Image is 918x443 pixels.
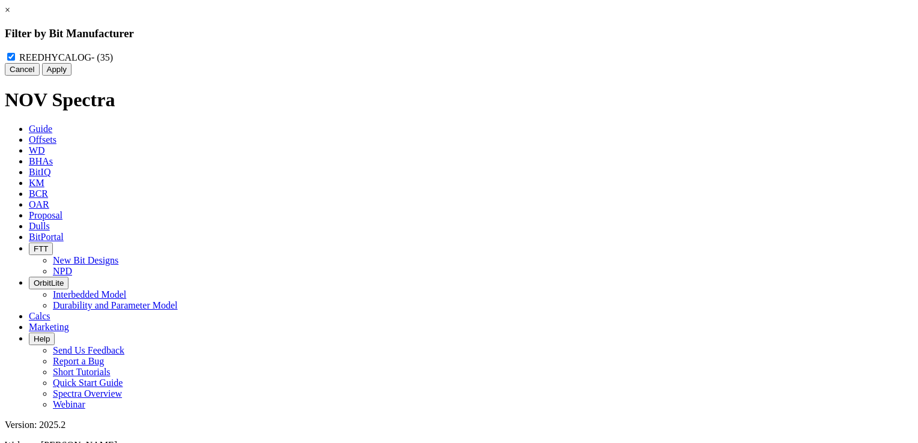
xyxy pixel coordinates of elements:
a: × [5,5,10,15]
a: Short Tutorials [53,367,111,377]
a: Durability and Parameter Model [53,300,178,310]
button: Cancel [5,63,40,76]
span: Offsets [29,134,56,145]
a: New Bit Designs [53,255,118,265]
span: FTT [34,244,48,253]
span: BitIQ [29,167,50,177]
a: Report a Bug [53,356,104,366]
span: WD [29,145,45,155]
span: BCR [29,188,48,199]
a: NPD [53,266,72,276]
span: KM [29,178,44,188]
span: Guide [29,124,52,134]
a: Webinar [53,399,85,409]
span: Help [34,334,50,343]
span: BitPortal [29,232,64,242]
span: OAR [29,199,49,209]
h1: NOV Spectra [5,89,913,111]
a: Send Us Feedback [53,345,124,355]
label: REEDHYCALOG [19,52,113,62]
span: Calcs [29,311,50,321]
a: Spectra Overview [53,388,122,399]
a: Quick Start Guide [53,378,123,388]
span: Marketing [29,322,69,332]
div: Version: 2025.2 [5,420,913,430]
span: OrbitLite [34,279,64,288]
button: Apply [42,63,71,76]
h3: Filter by Bit Manufacturer [5,27,913,40]
span: Dulls [29,221,50,231]
span: - (35) [91,52,113,62]
span: Proposal [29,210,62,220]
a: Interbedded Model [53,289,126,300]
span: BHAs [29,156,53,166]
